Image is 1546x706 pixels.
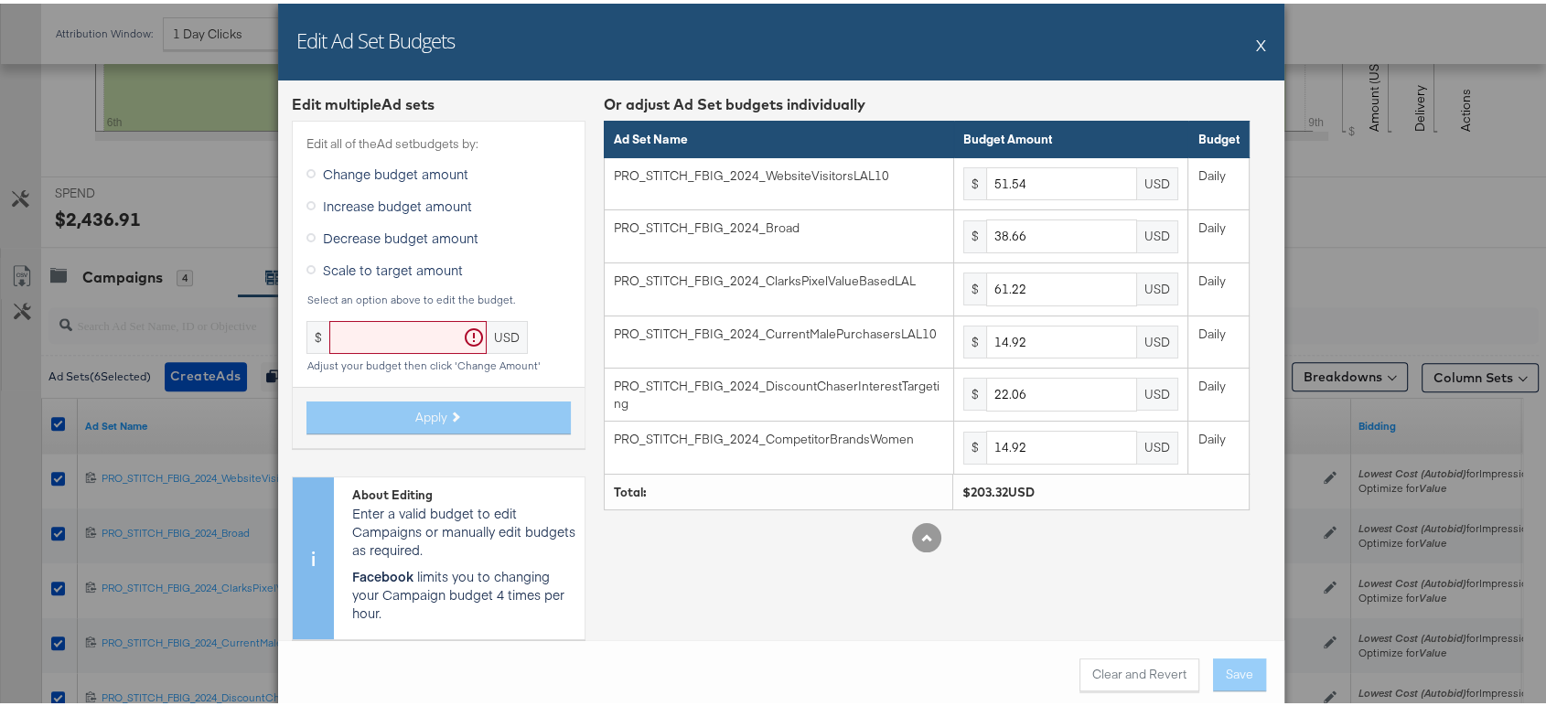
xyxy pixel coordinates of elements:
[306,132,571,149] label: Edit all of the Ad set budgets by:
[323,161,468,179] span: Change budget amount
[963,217,986,250] div: $
[614,269,943,286] div: PRO_STITCH_FBIG_2024_ClarksPixelValueBasedLAL
[323,193,472,211] span: Increase budget amount
[323,257,463,275] span: Scale to target amount
[614,480,943,497] div: Total:
[614,322,943,339] div: PRO_STITCH_FBIG_2024_CurrentMalePurchasersLAL10
[1188,207,1249,260] td: Daily
[1188,154,1249,207] td: Daily
[306,317,329,350] div: $
[963,428,986,461] div: $
[306,356,571,369] div: Adjust your budget then click 'Change Amount'
[1137,428,1178,461] div: USD
[1188,118,1249,155] th: Budget
[1256,23,1266,59] button: X
[1137,217,1178,250] div: USD
[1188,365,1249,418] td: Daily
[1137,269,1178,302] div: USD
[963,374,986,407] div: $
[963,164,986,197] div: $
[1188,418,1249,471] td: Daily
[614,427,943,444] div: PRO_STITCH_FBIG_2024_CompetitorBrandsWomen
[487,317,528,350] div: USD
[1079,655,1199,688] button: Clear and Revert
[352,563,413,582] strong: Facebook
[352,500,575,555] p: Enter a valid budget to edit Campaigns or manually edit budgets as required.
[1137,322,1178,355] div: USD
[323,225,478,243] span: Decrease budget amount
[604,91,1250,112] div: Or adjust Ad Set budgets individually
[292,91,585,112] div: Edit multiple Ad set s
[1137,164,1178,197] div: USD
[614,216,943,233] div: PRO_STITCH_FBIG_2024_Broad
[963,322,986,355] div: $
[1188,260,1249,313] td: Daily
[963,269,986,302] div: $
[962,480,1240,497] div: $203.32USD
[352,483,575,500] div: About Editing
[614,374,943,408] div: PRO_STITCH_FBIG_2024_DiscountChaserInterestTargeting
[953,118,1188,155] th: Budget Amount
[352,563,575,618] p: limits you to changing your Campaign budget 4 times per hour.
[296,23,455,50] h2: Edit Ad Set Budgets
[306,290,571,303] div: Select an option above to edit the budget.
[614,164,943,181] div: PRO_STITCH_FBIG_2024_WebsiteVisitorsLAL10
[1137,374,1178,407] div: USD
[604,118,953,155] th: Ad Set Name
[1188,312,1249,365] td: Daily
